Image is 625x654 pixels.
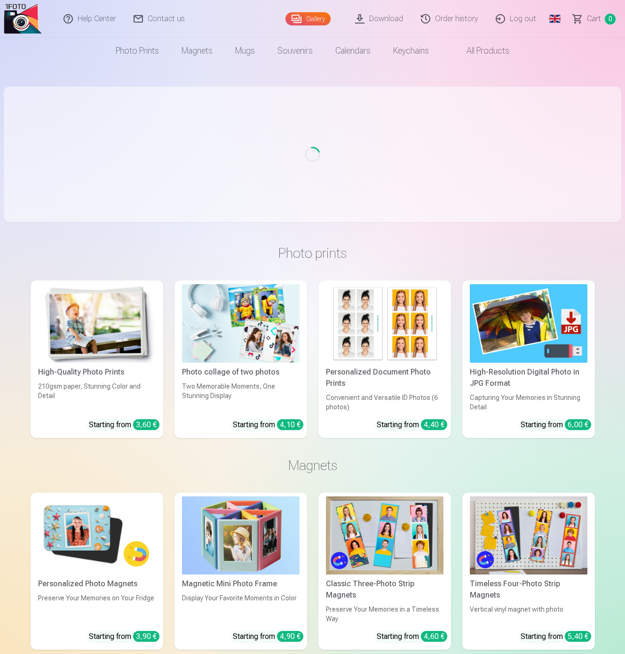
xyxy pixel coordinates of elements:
div: Classic Three-Photo Strip Magnets [322,578,447,601]
img: Classic Three-Photo Strip Magnets [326,496,443,575]
a: Photo collage of two photosPhoto collage of two photosTwo Memorable Moments, One Stunning Display... [174,280,307,438]
a: Gallery [285,12,331,25]
div: Starting from [521,631,591,642]
div: Starting from [89,419,159,431]
div: 6,00 € [565,419,591,430]
div: Preserve Your Memories in a Timeless Way [322,605,447,623]
div: Photo collage of two photos [178,367,303,378]
div: Capturing Your Memories in Stunning Detail [466,393,591,412]
a: Timeless Four-Photo Strip MagnetsTimeless Four-Photo Strip MagnetsVertical vinyl magnet with phot... [462,493,595,650]
div: Personalized Document Photo Prints [322,367,447,389]
div: 4,60 € [421,631,447,642]
img: Magnetic Mini Photo Frame [182,496,300,575]
div: 4,90 € [277,631,303,642]
a: Magnetic Mini Photo FrameMagnetic Mini Photo FrameDisplay Your Favorite Moments in ColorStarting ... [174,493,307,650]
div: Display Your Favorite Moments in Color [178,593,303,623]
div: Starting from [521,419,591,431]
div: 4,10 € [277,419,303,430]
div: Starting from [233,419,303,431]
div: Personalized Photo Magnets [34,578,159,590]
img: Personalized Photo Magnets [38,496,156,575]
a: Personalized Document Photo PrintsPersonalized Document Photo PrintsConvenient and Versatile ID P... [318,280,451,438]
a: Calendars [324,38,382,64]
span: 0 [605,14,616,24]
img: Photo collage of two photos [182,284,300,363]
span: Сart [587,13,601,24]
a: High-Quality Photo PrintsHigh-Quality Photo Prints210gsm paper, Stunning Color and DetailStarting... [31,280,163,438]
img: Personalized Document Photo Prints [326,284,443,363]
div: Starting from [377,631,447,642]
a: Keychains [382,38,440,64]
div: High-Quality Photo Prints [34,367,159,378]
h3: Photo prints [38,245,587,262]
div: 3,90 € [133,631,159,642]
div: 210gsm paper, Stunning Color and Detail [34,382,159,412]
a: Photo prints [104,38,170,64]
div: Two Memorable Moments, One Stunning Display [178,382,303,412]
img: Timeless Four-Photo Strip Magnets [470,496,587,575]
a: All products [440,38,521,64]
div: Preserve Your Memories on Your Fridge [34,593,159,623]
div: Starting from [233,631,303,642]
img: High-Resolution Digital Photo in JPG Format [470,284,587,363]
div: Magnetic Mini Photo Frame [178,578,303,590]
div: High-Resolution Digital Photo in JPG Format [466,367,591,389]
div: Convenient and Versatile ID Photos (6 photos) [322,393,447,412]
a: Souvenirs [266,38,324,64]
a: Mugs [224,38,266,64]
div: 4,40 € [421,419,447,430]
img: High-Quality Photo Prints [38,284,156,363]
div: Starting from [377,419,447,431]
div: Vertical vinyl magnet with photo [466,605,591,623]
div: Timeless Four-Photo Strip Magnets [466,578,591,601]
a: Personalized Photo MagnetsPersonalized Photo MagnetsPreserve Your Memories on Your FridgeStarting... [31,493,163,650]
div: 5,40 € [565,631,591,642]
div: 3,60 € [133,419,159,430]
h3: Magnets [38,457,587,474]
img: /zh3 [4,4,42,34]
div: Starting from [89,631,159,642]
a: High-Resolution Digital Photo in JPG FormatHigh-Resolution Digital Photo in JPG FormatCapturing Y... [462,280,595,438]
a: Classic Three-Photo Strip MagnetsClassic Three-Photo Strip MagnetsPreserve Your Memories in a Tim... [318,493,451,650]
a: Magnets [170,38,224,64]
